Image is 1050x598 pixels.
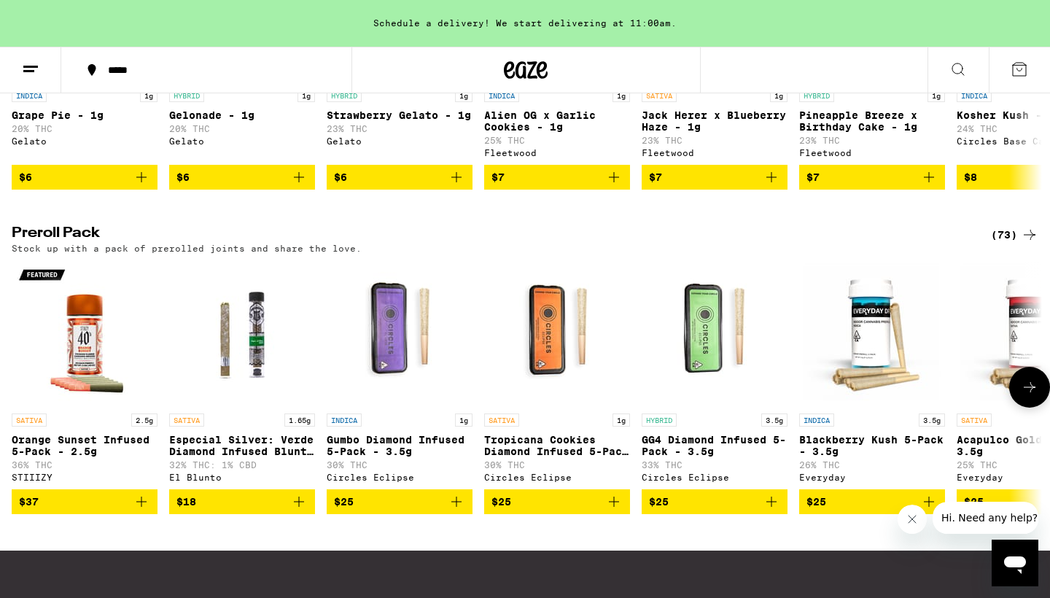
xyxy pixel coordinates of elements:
[491,171,505,183] span: $7
[327,89,362,102] p: HYBRID
[484,434,630,457] p: Tropicana Cookies Diamond Infused 5-Pack - 3.5g
[484,148,630,158] div: Fleetwood
[799,473,945,482] div: Everyday
[964,171,977,183] span: $8
[642,260,787,489] a: Open page for GG4 Diamond Infused 5-Pack - 3.5g from Circles Eclipse
[169,413,204,427] p: SATIVA
[484,489,630,514] button: Add to bag
[327,136,472,146] div: Gelato
[169,165,315,190] button: Add to bag
[992,540,1038,586] iframe: Button to launch messaging window
[799,148,945,158] div: Fleetwood
[131,413,157,427] p: 2.5g
[799,460,945,470] p: 26% THC
[12,244,362,253] p: Stock up with a pack of prerolled joints and share the love.
[919,413,945,427] p: 3.5g
[484,89,519,102] p: INDICA
[642,136,787,145] p: 23% THC
[484,260,630,489] a: Open page for Tropicana Cookies Diamond Infused 5-Pack - 3.5g from Circles Eclipse
[799,413,834,427] p: INDICA
[12,89,47,102] p: INDICA
[19,171,32,183] span: $6
[927,89,945,102] p: 1g
[169,136,315,146] div: Gelato
[642,260,787,406] img: Circles Eclipse - GG4 Diamond Infused 5-Pack - 3.5g
[799,260,945,489] a: Open page for Blackberry Kush 5-Pack - 3.5g from Everyday
[169,124,315,133] p: 20% THC
[770,89,787,102] p: 1g
[327,260,472,489] a: Open page for Gumbo Diamond Infused 5-Pack - 3.5g from Circles Eclipse
[12,473,157,482] div: STIIIZY
[169,260,315,489] a: Open page for Especial Silver: Verde Diamond Infused Blunt - 1.65g from El Blunto
[169,109,315,121] p: Gelonade - 1g
[327,124,472,133] p: 23% THC
[612,413,630,427] p: 1g
[12,165,157,190] button: Add to bag
[12,136,157,146] div: Gelato
[12,260,157,406] img: STIIIZY - Orange Sunset Infused 5-Pack - 2.5g
[642,89,677,102] p: SATIVA
[334,496,354,508] span: $25
[12,226,967,244] h2: Preroll Pack
[455,413,472,427] p: 1g
[19,496,39,508] span: $37
[799,489,945,514] button: Add to bag
[649,496,669,508] span: $25
[642,148,787,158] div: Fleetwood
[169,460,315,470] p: 32% THC: 1% CBD
[12,460,157,470] p: 36% THC
[799,136,945,145] p: 23% THC
[649,171,662,183] span: $7
[642,165,787,190] button: Add to bag
[484,260,630,406] img: Circles Eclipse - Tropicana Cookies Diamond Infused 5-Pack - 3.5g
[327,434,472,457] p: Gumbo Diamond Infused 5-Pack - 3.5g
[642,434,787,457] p: GG4 Diamond Infused 5-Pack - 3.5g
[642,109,787,133] p: Jack Herer x Blueberry Haze - 1g
[12,124,157,133] p: 20% THC
[484,413,519,427] p: SATIVA
[455,89,472,102] p: 1g
[484,473,630,482] div: Circles Eclipse
[327,460,472,470] p: 30% THC
[799,109,945,133] p: Pineapple Breeze x Birthday Cake - 1g
[806,496,826,508] span: $25
[140,89,157,102] p: 1g
[484,460,630,470] p: 30% THC
[484,165,630,190] button: Add to bag
[12,109,157,121] p: Grape Pie - 1g
[642,473,787,482] div: Circles Eclipse
[169,489,315,514] button: Add to bag
[176,171,190,183] span: $6
[898,505,927,534] iframe: Close message
[761,413,787,427] p: 3.5g
[806,171,820,183] span: $7
[491,496,511,508] span: $25
[12,260,157,489] a: Open page for Orange Sunset Infused 5-Pack - 2.5g from STIIIZY
[12,434,157,457] p: Orange Sunset Infused 5-Pack - 2.5g
[327,473,472,482] div: Circles Eclipse
[327,260,472,406] img: Circles Eclipse - Gumbo Diamond Infused 5-Pack - 3.5g
[799,260,945,406] img: Everyday - Blackberry Kush 5-Pack - 3.5g
[297,89,315,102] p: 1g
[334,171,347,183] span: $6
[169,434,315,457] p: Especial Silver: Verde Diamond Infused Blunt - 1.65g
[612,89,630,102] p: 1g
[169,473,315,482] div: El Blunto
[327,165,472,190] button: Add to bag
[12,489,157,514] button: Add to bag
[327,109,472,121] p: Strawberry Gelato - 1g
[799,89,834,102] p: HYBRID
[991,226,1038,244] a: (73)
[284,413,315,427] p: 1.65g
[799,434,945,457] p: Blackberry Kush 5-Pack - 3.5g
[642,460,787,470] p: 33% THC
[957,89,992,102] p: INDICA
[327,413,362,427] p: INDICA
[176,496,196,508] span: $18
[933,502,1038,534] iframe: Message from company
[799,165,945,190] button: Add to bag
[169,260,315,406] img: El Blunto - Especial Silver: Verde Diamond Infused Blunt - 1.65g
[642,489,787,514] button: Add to bag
